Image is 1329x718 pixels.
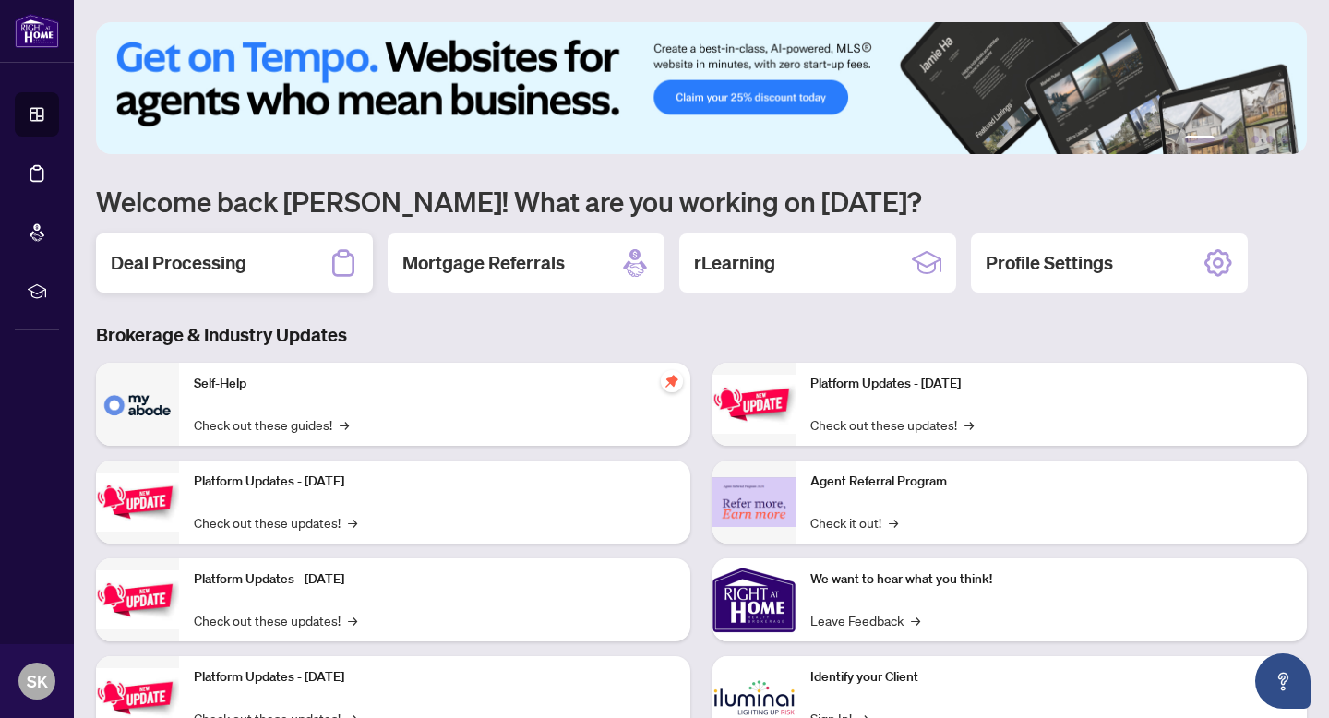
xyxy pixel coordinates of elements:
[712,477,796,528] img: Agent Referral Program
[810,610,920,630] a: Leave Feedback→
[810,569,1292,590] p: We want to hear what you think!
[712,558,796,641] img: We want to hear what you think!
[1185,136,1215,143] button: 1
[964,414,974,435] span: →
[810,374,1292,394] p: Platform Updates - [DATE]
[348,512,357,533] span: →
[986,250,1113,276] h2: Profile Settings
[1281,136,1288,143] button: 6
[810,512,898,533] a: Check it out!→
[810,414,974,435] a: Check out these updates!→
[1251,136,1259,143] button: 4
[1222,136,1229,143] button: 2
[96,570,179,628] img: Platform Updates - July 21, 2025
[712,375,796,433] img: Platform Updates - June 23, 2025
[27,668,48,694] span: SK
[694,250,775,276] h2: rLearning
[194,512,357,533] a: Check out these updates!→
[194,610,357,630] a: Check out these updates!→
[810,472,1292,492] p: Agent Referral Program
[194,472,676,492] p: Platform Updates - [DATE]
[15,14,59,48] img: logo
[340,414,349,435] span: →
[889,512,898,533] span: →
[96,473,179,531] img: Platform Updates - September 16, 2025
[194,667,676,688] p: Platform Updates - [DATE]
[1255,653,1311,709] button: Open asap
[96,363,179,446] img: Self-Help
[1266,136,1274,143] button: 5
[348,610,357,630] span: →
[194,569,676,590] p: Platform Updates - [DATE]
[911,610,920,630] span: →
[810,667,1292,688] p: Identify your Client
[96,22,1307,154] img: Slide 0
[661,370,683,392] span: pushpin
[194,414,349,435] a: Check out these guides!→
[111,250,246,276] h2: Deal Processing
[1237,136,1244,143] button: 3
[96,184,1307,219] h1: Welcome back [PERSON_NAME]! What are you working on [DATE]?
[194,374,676,394] p: Self-Help
[96,322,1307,348] h3: Brokerage & Industry Updates
[402,250,565,276] h2: Mortgage Referrals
